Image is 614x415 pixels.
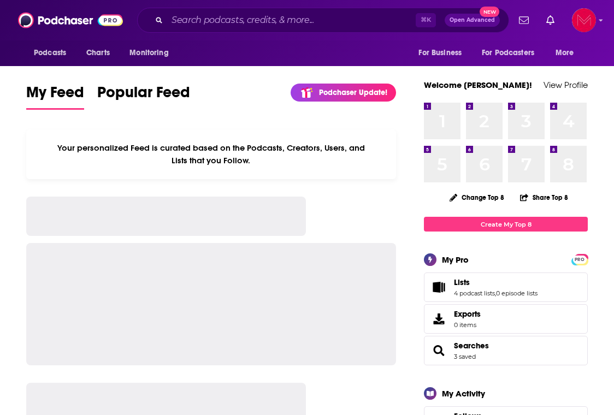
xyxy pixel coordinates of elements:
span: Logged in as Pamelamcclure [572,8,596,32]
a: Create My Top 8 [424,217,588,232]
span: PRO [573,256,586,264]
div: My Activity [442,388,485,399]
button: Open AdvancedNew [445,14,500,27]
span: Exports [454,309,481,319]
button: Share Top 8 [519,187,569,208]
a: 0 episode lists [496,289,538,297]
span: For Podcasters [482,45,534,61]
a: Searches [454,341,489,351]
span: More [556,45,574,61]
button: Change Top 8 [443,191,511,204]
button: open menu [411,43,475,63]
img: User Profile [572,8,596,32]
p: Podchaser Update! [319,88,387,97]
a: My Feed [26,83,84,110]
div: Your personalized Feed is curated based on the Podcasts, Creators, Users, and Lists that you Follow. [26,129,396,179]
div: Search podcasts, credits, & more... [137,8,509,33]
input: Search podcasts, credits, & more... [167,11,416,29]
img: Podchaser - Follow, Share and Rate Podcasts [18,10,123,31]
a: 3 saved [454,353,476,360]
span: Charts [86,45,110,61]
span: , [495,289,496,297]
div: My Pro [442,254,469,265]
span: For Business [418,45,462,61]
button: open menu [26,43,80,63]
span: Monitoring [129,45,168,61]
span: Lists [424,272,588,302]
button: Show profile menu [572,8,596,32]
a: Show notifications dropdown [542,11,559,29]
a: Searches [428,343,450,358]
a: Welcome [PERSON_NAME]! [424,80,532,90]
span: Searches [424,336,588,365]
a: PRO [573,255,586,263]
span: My Feed [26,83,84,108]
a: View Profile [544,80,588,90]
a: Popular Feed [97,83,190,110]
span: Lists [454,277,470,287]
span: Popular Feed [97,83,190,108]
button: open menu [122,43,182,63]
span: Open Advanced [450,17,495,23]
span: 0 items [454,321,481,329]
span: ⌘ K [416,13,436,27]
span: New [480,7,499,17]
span: Exports [428,311,450,327]
span: Podcasts [34,45,66,61]
a: Show notifications dropdown [515,11,533,29]
button: open menu [548,43,588,63]
a: 4 podcast lists [454,289,495,297]
a: Lists [454,277,538,287]
a: Lists [428,280,450,295]
a: Exports [424,304,588,334]
a: Charts [79,43,116,63]
button: open menu [475,43,550,63]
